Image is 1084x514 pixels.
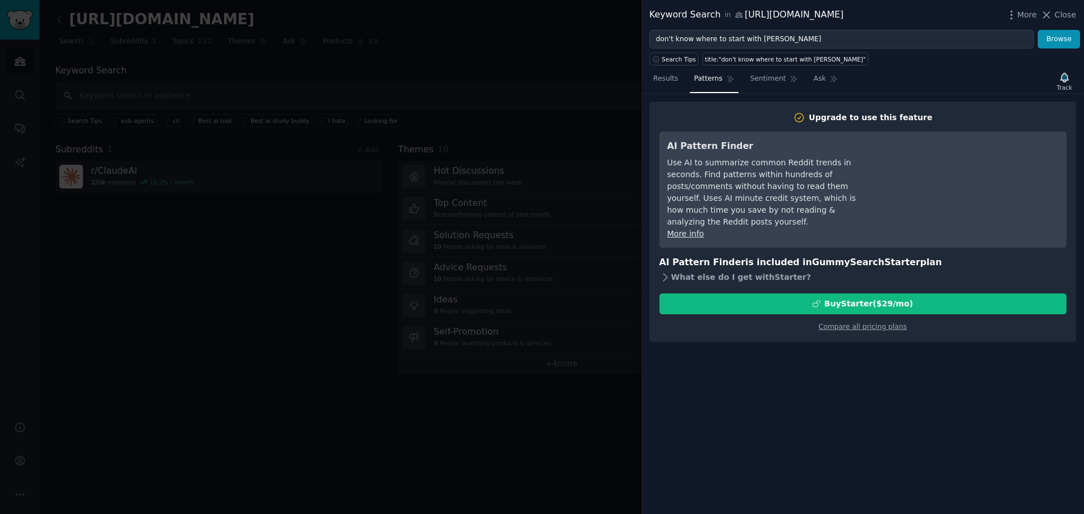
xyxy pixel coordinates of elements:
[694,74,722,84] span: Patterns
[746,70,802,93] a: Sentiment
[750,74,786,84] span: Sentiment
[1017,9,1037,21] span: More
[819,323,907,331] a: Compare all pricing plans
[1041,9,1076,21] button: Close
[702,52,868,65] a: title:"don't know where to start with [PERSON_NAME]"
[824,298,913,310] div: Buy Starter ($ 29 /mo )
[659,270,1066,285] div: What else do I get with Starter ?
[814,74,826,84] span: Ask
[1055,9,1076,21] span: Close
[724,10,731,20] span: in
[649,30,1034,49] input: Try a keyword related to your business
[649,70,682,93] a: Results
[667,157,873,228] div: Use AI to summarize common Reddit trends in seconds. Find patterns within hundreds of posts/comme...
[649,52,698,65] button: Search Tips
[812,257,920,267] span: GummySearch Starter
[705,55,866,63] div: title:"don't know where to start with [PERSON_NAME]"
[667,229,704,238] a: More info
[1053,69,1076,93] button: Track
[810,70,842,93] a: Ask
[667,139,873,153] h3: AI Pattern Finder
[659,293,1066,314] button: BuyStarter($29/mo)
[1057,84,1072,91] div: Track
[1006,9,1037,21] button: More
[662,55,696,63] span: Search Tips
[659,256,1066,270] h3: AI Pattern Finder is included in plan
[1038,30,1080,49] button: Browse
[649,8,843,22] div: Keyword Search [URL][DOMAIN_NAME]
[809,112,933,124] div: Upgrade to use this feature
[889,139,1059,224] iframe: YouTube video player
[690,70,738,93] a: Patterns
[653,74,678,84] span: Results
